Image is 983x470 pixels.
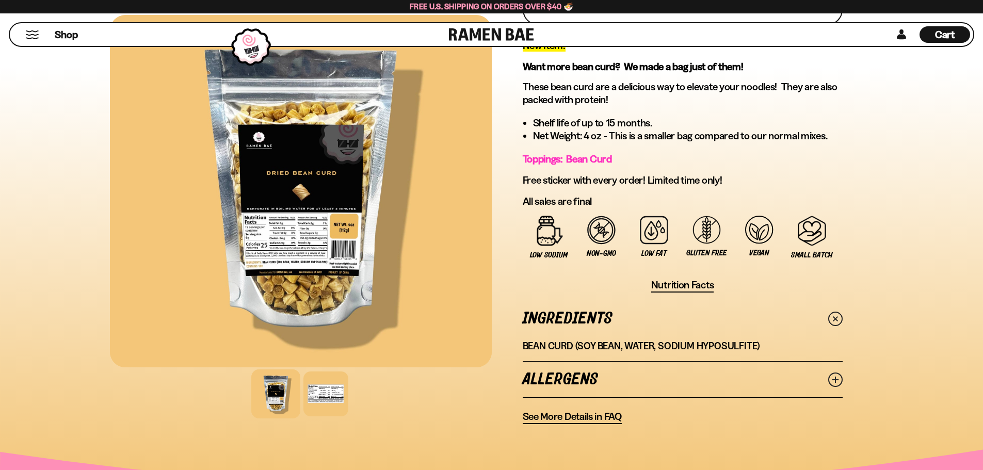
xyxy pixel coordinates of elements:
[651,279,714,293] button: Nutrition Facts
[523,153,612,165] span: Toppings: Bean Curd
[55,28,78,42] span: Shop
[791,251,833,260] span: Small Batch
[523,362,843,397] a: Allergens
[523,410,622,423] span: See More Details in FAQ
[55,26,78,43] a: Shop
[523,195,843,208] p: All sales are final
[533,129,843,142] li: Net Weight: 4 oz - This is a smaller bag compared to our normal mixes.
[920,23,970,46] div: Cart
[25,30,39,39] button: Mobile Menu Trigger
[651,279,714,291] span: Nutrition Facts
[530,251,568,260] span: Low Sodium
[523,301,843,336] a: Ingredients
[523,410,622,424] a: See More Details in FAQ
[686,249,727,257] span: Gluten Free
[523,80,843,106] p: These bean curd are a delicious way to elevate your noodles! They are also packed with protein!
[523,174,722,186] span: Free sticker with every order! Limited time only!
[523,60,744,73] strong: Want more bean curd? We made a bag just of them!
[935,28,955,41] span: Cart
[641,249,666,258] span: Low Fat
[587,249,616,258] span: Non-GMO
[410,2,573,11] span: Free U.S. Shipping on Orders over $40 🍜
[533,117,843,129] li: Shelf life of up to 15 months.
[749,249,769,257] span: Vegan
[523,339,843,353] p: Bean Curd (Soy Bean, Water, Sodium Hyposulfite)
